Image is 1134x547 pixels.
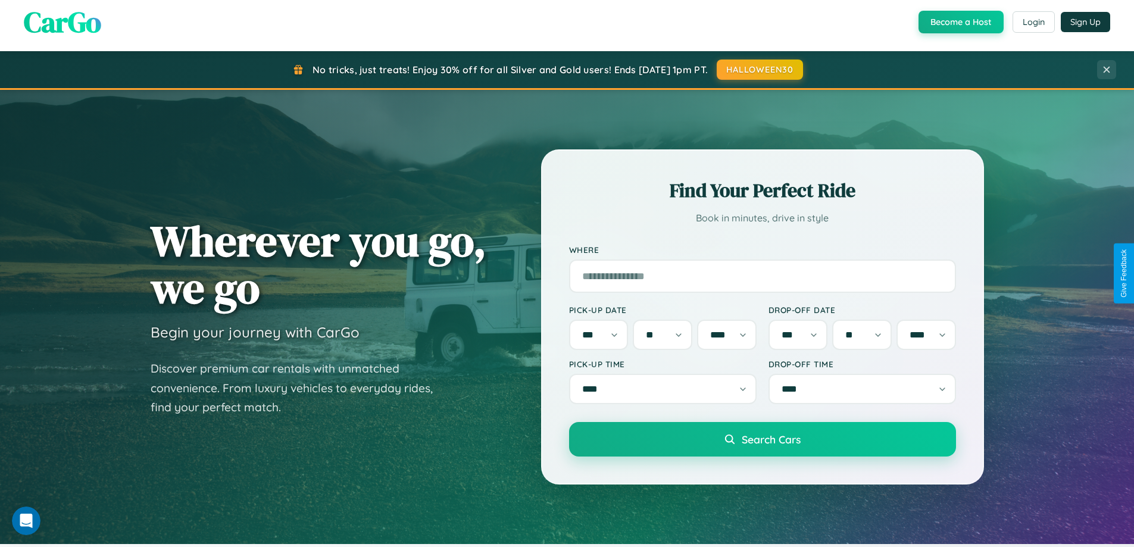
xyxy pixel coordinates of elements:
button: Login [1013,11,1055,33]
h3: Begin your journey with CarGo [151,323,360,341]
span: Search Cars [742,433,801,446]
h2: Find Your Perfect Ride [569,177,956,204]
div: Give Feedback [1120,249,1128,298]
button: Search Cars [569,422,956,457]
span: CarGo [24,2,101,42]
button: HALLOWEEN30 [717,60,803,80]
p: Discover premium car rentals with unmatched convenience. From luxury vehicles to everyday rides, ... [151,359,448,417]
label: Pick-up Date [569,305,757,315]
label: Where [569,245,956,255]
button: Become a Host [919,11,1004,33]
label: Drop-off Date [769,305,956,315]
label: Drop-off Time [769,359,956,369]
h1: Wherever you go, we go [151,217,486,311]
span: No tricks, just treats! Enjoy 30% off for all Silver and Gold users! Ends [DATE] 1pm PT. [313,64,708,76]
p: Book in minutes, drive in style [569,210,956,227]
iframe: Intercom live chat [12,507,40,535]
label: Pick-up Time [569,359,757,369]
button: Sign Up [1061,12,1110,32]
